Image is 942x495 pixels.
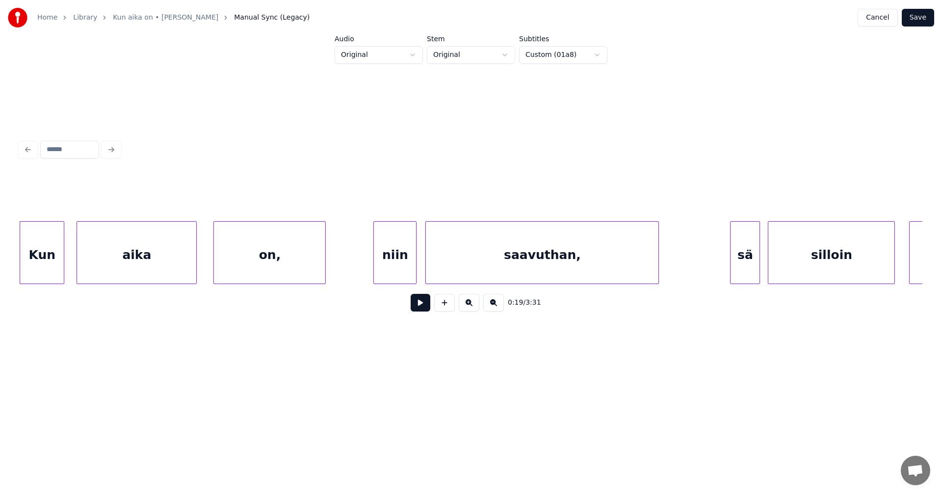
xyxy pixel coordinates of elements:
div: / [508,298,531,308]
a: Avoin keskustelu [901,456,930,485]
button: Cancel [858,9,897,26]
a: Kun aika on • [PERSON_NAME] [113,13,218,23]
nav: breadcrumb [37,13,310,23]
label: Audio [335,35,423,42]
label: Stem [427,35,515,42]
span: 0:19 [508,298,523,308]
a: Library [73,13,97,23]
button: Save [902,9,934,26]
span: 3:31 [525,298,541,308]
a: Home [37,13,57,23]
label: Subtitles [519,35,607,42]
span: Manual Sync (Legacy) [234,13,310,23]
img: youka [8,8,27,27]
